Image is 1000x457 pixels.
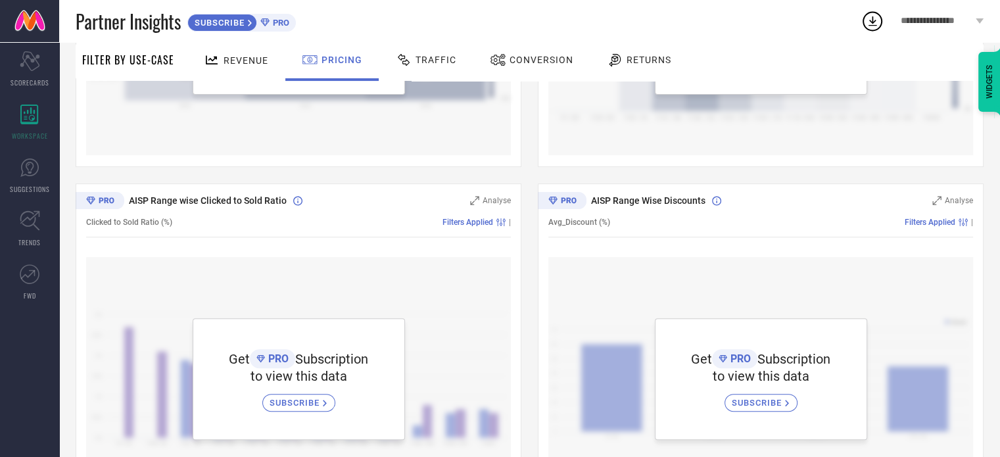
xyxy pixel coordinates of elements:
[538,192,586,212] div: Premium
[270,398,323,408] span: SUBSCRIBE
[295,351,368,367] span: Subscription
[24,291,36,301] span: FWD
[416,55,456,65] span: Traffic
[187,11,296,32] a: SUBSCRIBEPRO
[262,384,335,412] a: SUBSCRIBE
[10,184,50,194] span: SUGGESTIONS
[627,55,671,65] span: Returns
[86,218,172,227] span: Clicked to Sold Ratio (%)
[483,196,511,205] span: Analyse
[732,398,785,408] span: SUBSCRIBE
[945,196,973,205] span: Analyse
[442,218,493,227] span: Filters Applied
[270,18,289,28] span: PRO
[971,218,973,227] span: |
[905,218,955,227] span: Filters Applied
[321,55,362,65] span: Pricing
[510,55,573,65] span: Conversion
[12,131,48,141] span: WORKSPACE
[932,196,941,205] svg: Zoom
[224,55,268,66] span: Revenue
[725,384,798,412] a: SUBSCRIBE
[188,18,248,28] span: SUBSCRIBE
[82,52,174,68] span: Filter By Use-Case
[548,218,610,227] span: Avg_Discount (%)
[713,368,809,384] span: to view this data
[76,192,124,212] div: Premium
[11,78,49,87] span: SCORECARDS
[250,368,347,384] span: to view this data
[470,196,479,205] svg: Zoom
[229,351,250,367] span: Get
[691,351,712,367] span: Get
[509,218,511,227] span: |
[861,9,884,33] div: Open download list
[727,352,751,365] span: PRO
[18,237,41,247] span: TRENDS
[265,352,289,365] span: PRO
[76,8,181,35] span: Partner Insights
[129,195,287,206] span: AISP Range wise Clicked to Sold Ratio
[757,351,830,367] span: Subscription
[591,195,705,206] span: AISP Range Wise Discounts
